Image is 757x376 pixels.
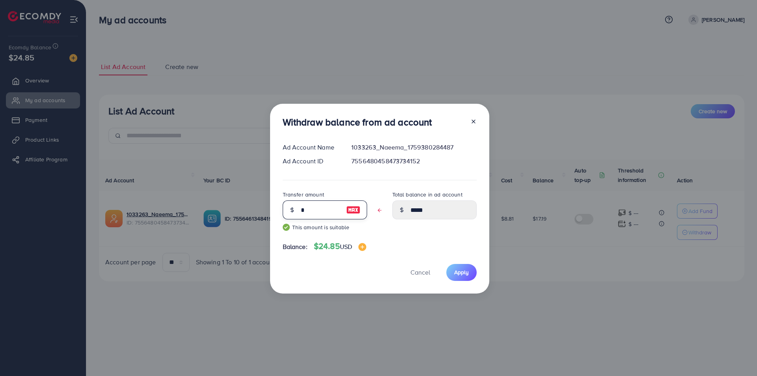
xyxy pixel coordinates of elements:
[276,157,345,166] div: Ad Account ID
[392,191,462,198] label: Total balance in ad account
[283,242,308,251] span: Balance:
[401,264,440,281] button: Cancel
[283,224,290,231] img: guide
[283,223,367,231] small: This amount is suitable
[358,243,366,251] img: image
[276,143,345,152] div: Ad Account Name
[314,241,366,251] h4: $24.85
[283,116,432,128] h3: Withdraw balance from ad account
[346,205,360,215] img: image
[446,264,477,281] button: Apply
[410,268,430,277] span: Cancel
[454,268,469,276] span: Apply
[345,143,483,152] div: 1033263_Naeema_1759380284487
[723,340,751,370] iframe: Chat
[340,242,352,251] span: USD
[345,157,483,166] div: 7556480458473734152
[283,191,324,198] label: Transfer amount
